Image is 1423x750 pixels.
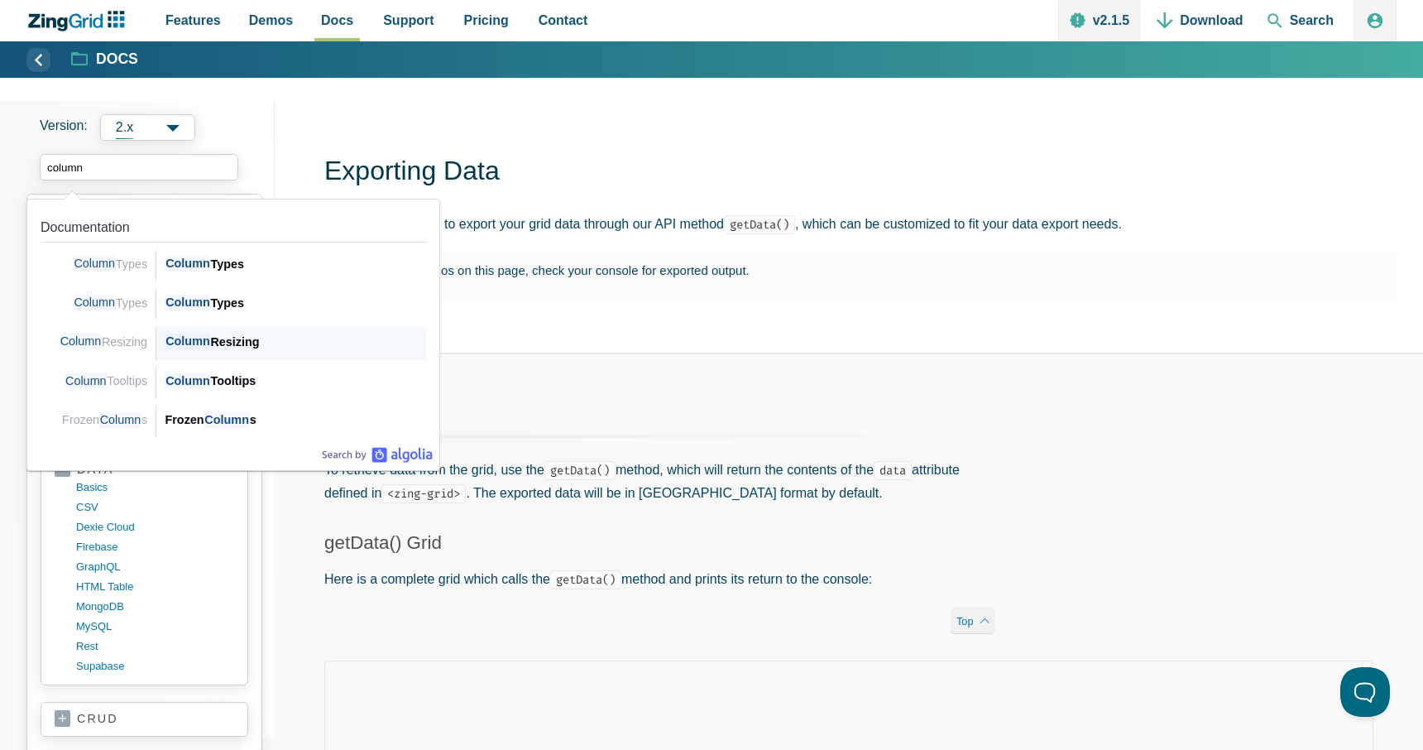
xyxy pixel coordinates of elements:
span: Types [74,295,147,310]
span: Column [74,295,116,310]
span: Column [165,295,210,310]
span: Frozen s [62,412,147,428]
span: Column [204,412,250,428]
p: ZingGrid allows you to export your grid data through our API method , which can be customized to ... [324,213,1397,235]
a: HTML table [76,577,234,597]
code: data [874,461,912,480]
span: Support [383,9,434,31]
code: getData() [724,215,795,234]
p: To retrieve data from the grid, use the method, which will return the contents of the attribute d... [324,459,994,503]
iframe: Help Scout Beacon - Open [1340,667,1390,717]
div: Tooltips [165,371,426,391]
div: Frozen s [165,410,426,430]
a: crud [55,711,234,728]
span: Contact [539,9,588,31]
span: Column [99,412,141,428]
a: supabase [76,656,234,676]
span: Types [74,256,147,272]
span: Column [60,334,102,349]
a: dexie cloud [76,517,234,537]
div: Types [165,254,426,274]
a: Link to the result [34,206,433,281]
a: basics [76,478,234,498]
div: Types [165,293,426,313]
span: Documentation [41,220,130,234]
a: GraphQL [76,557,234,577]
span: Resizing [60,334,147,349]
a: CSV [76,498,234,517]
code: <zing-grid> [381,484,466,503]
a: Docs [72,50,138,70]
span: Column [74,256,116,272]
h1: Exporting Data [324,154,1397,191]
a: Link to the result [34,281,433,320]
a: rest [76,637,234,656]
input: search input [40,154,238,180]
a: MongoDB [76,597,234,617]
span: Features [165,9,221,31]
span: Docs [321,9,353,31]
span: Tooltips [65,373,147,389]
span: Column [165,256,210,272]
div: Search by [322,447,433,464]
code: getData() [550,570,621,589]
span: Column [165,373,210,389]
span: Demos [249,9,293,31]
span: Column [65,373,107,389]
label: Versions [40,114,261,141]
a: Link to the result [34,320,433,359]
a: getData() Grid [324,532,442,553]
code: getData() [544,461,616,480]
span: Column [165,334,210,349]
a: Algolia [322,447,433,464]
a: Link to the result [34,360,433,399]
strong: Docs [96,52,138,67]
p: For all the demos on this page, check your console for exported output. [358,260,1380,281]
a: MySQL [76,617,234,637]
p: Here is a complete grid which calls the method and prints its return to the console: [324,568,994,590]
div: Resizing [165,332,426,352]
a: Link to the result [34,399,433,438]
a: firebase [76,537,234,557]
span: Version: [40,114,88,141]
span: Pricing [464,9,509,31]
a: ZingChart Logo. Click to return to the homepage [26,11,133,31]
